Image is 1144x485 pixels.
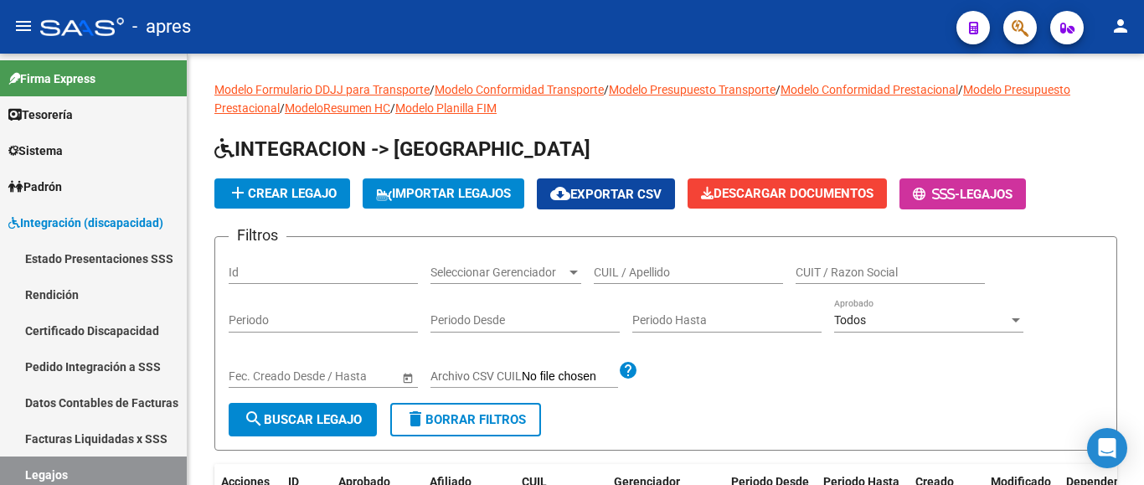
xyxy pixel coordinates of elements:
[8,178,62,196] span: Padrón
[229,224,286,247] h3: Filtros
[132,8,191,45] span: - apres
[8,70,95,88] span: Firma Express
[228,186,337,201] span: Crear Legajo
[295,369,377,384] input: End date
[399,369,416,386] button: Open calendar
[390,403,541,436] button: Borrar Filtros
[834,313,866,327] span: Todos
[435,83,604,96] a: Modelo Conformidad Transporte
[214,83,430,96] a: Modelo Formulario DDJJ para Transporte
[8,142,63,160] span: Sistema
[376,186,511,201] span: IMPORTAR LEGAJOS
[522,369,618,384] input: Archivo CSV CUIL
[395,101,497,115] a: Modelo Planilla FIM
[363,178,524,209] button: IMPORTAR LEGAJOS
[285,101,390,115] a: ModeloResumen HC
[214,178,350,209] button: Crear Legajo
[899,178,1026,209] button: -Legajos
[214,137,590,161] span: INTEGRACION -> [GEOGRAPHIC_DATA]
[8,106,73,124] span: Tesorería
[609,83,776,96] a: Modelo Presupuesto Transporte
[913,187,960,202] span: -
[688,178,887,209] button: Descargar Documentos
[229,403,377,436] button: Buscar Legajo
[960,187,1013,202] span: Legajos
[244,412,362,427] span: Buscar Legajo
[405,412,526,427] span: Borrar Filtros
[550,187,662,202] span: Exportar CSV
[229,369,281,384] input: Start date
[405,409,425,429] mat-icon: delete
[430,369,522,383] span: Archivo CSV CUIL
[244,409,264,429] mat-icon: search
[701,186,873,201] span: Descargar Documentos
[781,83,958,96] a: Modelo Conformidad Prestacional
[228,183,248,203] mat-icon: add
[537,178,675,209] button: Exportar CSV
[1087,428,1127,468] div: Open Intercom Messenger
[550,183,570,204] mat-icon: cloud_download
[8,214,163,232] span: Integración (discapacidad)
[430,266,566,280] span: Seleccionar Gerenciador
[618,360,638,380] mat-icon: help
[1111,16,1131,36] mat-icon: person
[13,16,33,36] mat-icon: menu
